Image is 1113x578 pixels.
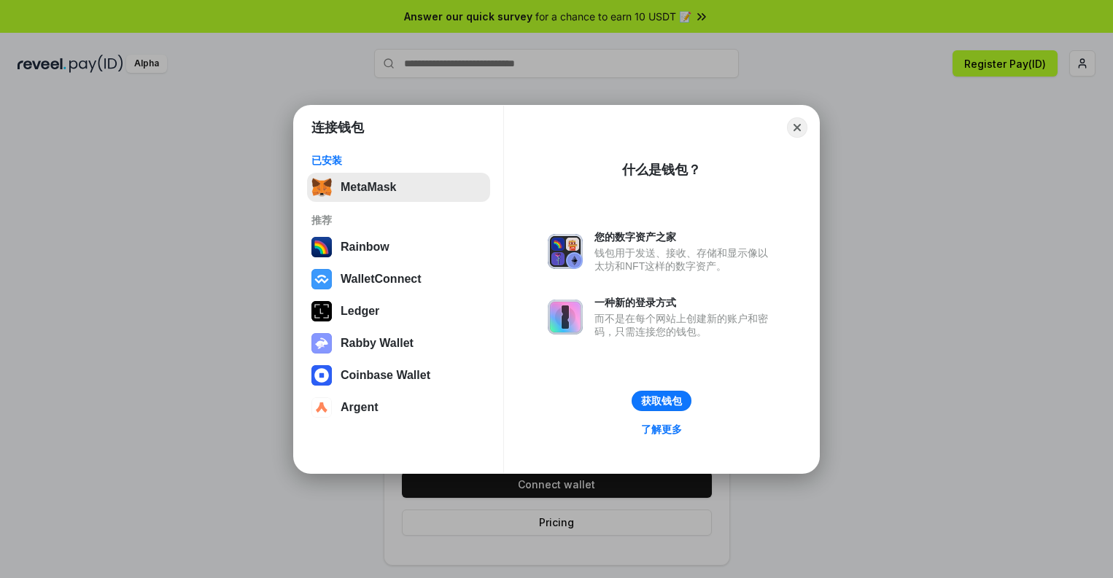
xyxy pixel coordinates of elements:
img: svg+xml,%3Csvg%20xmlns%3D%22http%3A%2F%2Fwww.w3.org%2F2000%2Fsvg%22%20fill%3D%22none%22%20viewBox... [548,300,583,335]
img: svg+xml,%3Csvg%20xmlns%3D%22http%3A%2F%2Fwww.w3.org%2F2000%2Fsvg%22%20fill%3D%22none%22%20viewBox... [548,234,583,269]
div: 推荐 [311,214,486,227]
img: svg+xml,%3Csvg%20xmlns%3D%22http%3A%2F%2Fwww.w3.org%2F2000%2Fsvg%22%20width%3D%2228%22%20height%3... [311,301,332,321]
button: Rabby Wallet [307,329,490,358]
div: 了解更多 [641,423,682,436]
button: Ledger [307,297,490,326]
div: MetaMask [341,181,396,194]
div: WalletConnect [341,273,422,286]
h1: 连接钱包 [311,119,364,136]
div: Argent [341,401,379,414]
div: 您的数字资产之家 [594,230,775,243]
div: Coinbase Wallet [341,369,430,382]
button: Coinbase Wallet [307,361,490,390]
button: MetaMask [307,173,490,202]
div: 钱包用于发送、接收、存储和显示像以太坊和NFT这样的数字资产。 [594,246,775,273]
div: 一种新的登录方式 [594,296,775,309]
img: svg+xml,%3Csvg%20width%3D%2228%22%20height%3D%2228%22%20viewBox%3D%220%200%2028%2028%22%20fill%3D... [311,397,332,418]
a: 了解更多 [632,420,691,439]
img: svg+xml,%3Csvg%20xmlns%3D%22http%3A%2F%2Fwww.w3.org%2F2000%2Fsvg%22%20fill%3D%22none%22%20viewBox... [311,333,332,354]
button: Argent [307,393,490,422]
div: Rabby Wallet [341,337,414,350]
button: Close [787,117,807,138]
img: svg+xml,%3Csvg%20width%3D%2228%22%20height%3D%2228%22%20viewBox%3D%220%200%2028%2028%22%20fill%3D... [311,269,332,289]
button: 获取钱包 [632,391,691,411]
div: 已安装 [311,154,486,167]
img: svg+xml,%3Csvg%20width%3D%2228%22%20height%3D%2228%22%20viewBox%3D%220%200%2028%2028%22%20fill%3D... [311,365,332,386]
img: svg+xml,%3Csvg%20fill%3D%22none%22%20height%3D%2233%22%20viewBox%3D%220%200%2035%2033%22%20width%... [311,177,332,198]
div: Ledger [341,305,379,318]
button: WalletConnect [307,265,490,294]
div: 而不是在每个网站上创建新的账户和密码，只需连接您的钱包。 [594,312,775,338]
div: Rainbow [341,241,389,254]
img: svg+xml,%3Csvg%20width%3D%22120%22%20height%3D%22120%22%20viewBox%3D%220%200%20120%20120%22%20fil... [311,237,332,257]
div: 获取钱包 [641,394,682,407]
button: Rainbow [307,233,490,262]
div: 什么是钱包？ [622,161,701,179]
